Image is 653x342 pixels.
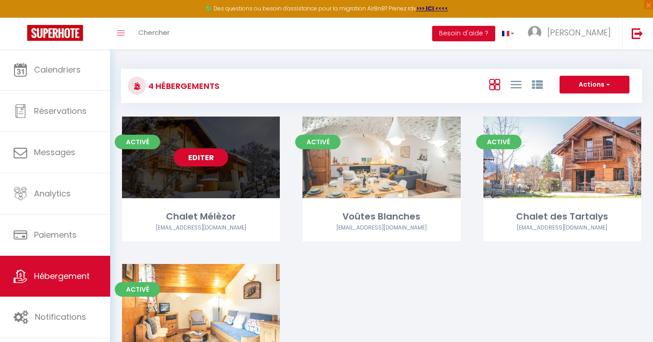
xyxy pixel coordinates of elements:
div: Airbnb [122,224,280,232]
div: Chalet Mélèzor [122,210,280,224]
a: ... [PERSON_NAME] [521,18,622,49]
span: Analytics [34,188,71,199]
button: Actions [560,76,629,94]
span: Paiements [34,229,77,240]
a: >>> ICI <<<< [416,5,448,12]
span: Hébergement [34,270,90,282]
img: logout [632,28,643,39]
span: Réservations [34,105,87,117]
span: Notifications [35,311,86,322]
button: Besoin d'aide ? [432,26,495,41]
div: Airbnb [483,224,641,232]
span: Messages [34,147,75,158]
a: Editer [174,148,228,166]
img: Super Booking [27,25,83,41]
span: Activé [115,282,160,297]
span: Activé [295,135,341,149]
a: Vue en Liste [511,77,521,92]
span: Chercher [138,28,170,37]
h3: 4 Hébergements [146,76,219,96]
span: Calendriers [34,64,81,75]
a: Vue en Box [489,77,500,92]
div: Airbnb [302,224,460,232]
div: Chalet des Tartalys [483,210,641,224]
span: [PERSON_NAME] [547,27,611,38]
span: Activé [476,135,521,149]
div: Voûtes Blanches [302,210,460,224]
a: Vue par Groupe [532,77,543,92]
span: Activé [115,135,160,149]
img: ... [528,26,541,39]
a: Chercher [132,18,176,49]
